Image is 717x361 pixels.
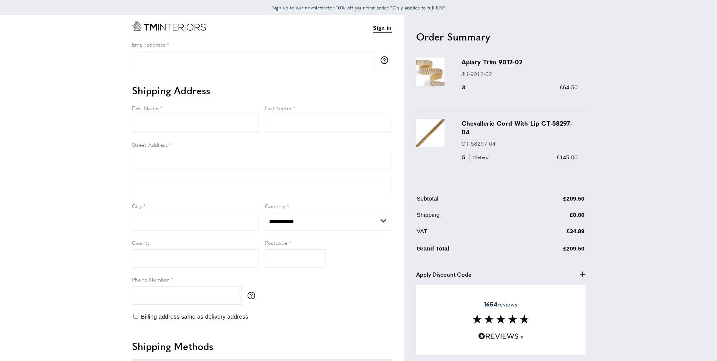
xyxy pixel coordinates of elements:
[461,58,578,66] h3: Apiary Trim 9012-02
[417,227,518,241] td: VAT
[519,227,585,241] td: £34.89
[132,202,142,210] span: City
[381,56,392,64] button: More information
[416,119,444,147] img: Chevallerie Cord With Lip CT-58297-04
[132,339,392,353] h2: Shipping Methods
[132,239,150,246] span: County
[133,314,138,319] input: Billing address same as delivery address
[373,23,392,33] a: Sign in
[556,154,578,160] span: £145.00
[265,202,285,210] span: Country
[272,4,445,11] span: for 10% off your first order *Only applies to full RRP
[265,239,288,246] span: Postcode
[416,30,585,44] h2: Order Summary
[484,300,497,308] strong: 1654
[417,210,518,225] td: Shipping
[132,104,159,112] span: First Name
[132,40,166,48] span: Email address
[461,153,491,162] div: 5
[519,194,585,209] td: £209.50
[461,139,578,148] p: CT-58297-04
[560,84,578,90] span: £64.50
[478,333,523,340] img: Reviews.io 5 stars
[461,119,578,136] h3: Chevallerie Cord With Lip CT-58297-04
[132,84,392,97] h2: Shipping Address
[132,141,168,148] span: Street Address
[416,270,471,279] span: Apply Discount Code
[461,70,578,79] p: JH-9012-02
[519,243,585,259] td: £209.50
[417,194,518,209] td: Subtotal
[416,58,444,86] img: Apiary Trim 9012-02
[519,210,585,225] td: £0.00
[132,21,206,31] a: Go to Home page
[141,313,248,320] span: Billing address same as delivery address
[132,275,169,283] span: Phone Number
[461,83,476,92] div: 3
[248,292,259,299] button: More information
[417,243,518,259] td: Grand Total
[469,154,490,161] span: Meters
[484,300,517,308] span: reviews
[265,104,291,112] span: Last Name
[472,314,529,324] img: Reviews section
[272,4,328,11] a: Sign up to our newsletter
